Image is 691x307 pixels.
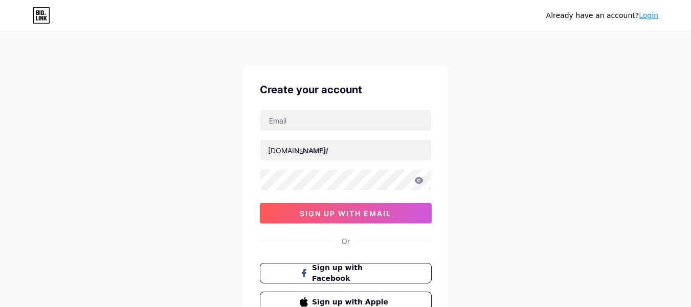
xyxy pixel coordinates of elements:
[268,145,328,156] div: [DOMAIN_NAME]/
[260,110,431,131] input: Email
[300,209,391,218] span: sign up with email
[260,82,432,97] div: Create your account
[342,236,350,247] div: Or
[546,10,658,21] div: Already have an account?
[639,11,658,19] a: Login
[260,263,432,283] button: Sign up with Facebook
[260,140,431,160] input: username
[260,203,432,223] button: sign up with email
[312,262,391,284] span: Sign up with Facebook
